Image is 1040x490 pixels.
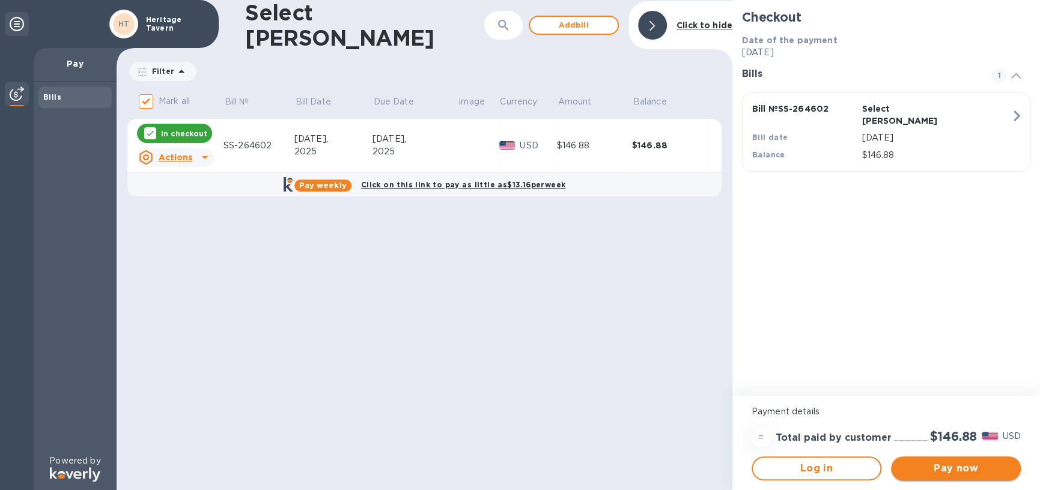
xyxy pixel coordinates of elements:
[147,66,174,76] p: Filter
[540,18,608,32] span: Add bill
[742,10,1030,25] h2: Checkout
[499,141,515,150] img: USD
[529,16,619,35] button: Addbill
[520,139,557,152] p: USD
[752,428,771,447] div: =
[752,103,857,115] p: Bill № SS-264602
[295,95,330,108] p: Bill Date
[901,461,1011,476] span: Pay now
[776,432,892,444] h3: Total paid by customer
[146,16,206,32] p: Heritage Tavern
[982,432,998,440] img: USD
[742,92,1030,172] button: Bill №SS-264602Select [PERSON_NAME]Bill date[DATE]Balance$146.88
[752,456,881,480] button: Log in
[929,429,977,444] h2: $146.88
[742,68,978,80] h3: Bills
[158,153,192,162] u: Actions
[891,456,1021,480] button: Pay now
[762,461,871,476] span: Log in
[225,95,265,108] span: Bill №
[225,95,249,108] p: Bill №
[50,467,100,482] img: Logo
[224,139,294,152] div: SS-264602
[161,129,207,139] p: In checkout
[632,139,707,151] div: $146.88
[557,139,632,152] div: $146.88
[862,149,1011,162] p: $146.88
[558,95,591,108] p: Amount
[742,46,1030,59] p: [DATE]
[118,19,130,28] b: HT
[373,145,458,158] div: 2025
[374,95,430,108] span: Due Date
[374,95,414,108] p: Due Date
[43,92,61,101] b: Bills
[294,145,373,158] div: 2025
[373,133,458,145] div: [DATE],
[862,132,1011,144] p: [DATE]
[361,180,565,189] b: Click on this link to pay as little as $13.16 per week
[159,95,190,107] p: Mark all
[752,405,1021,418] p: Payment details
[1003,430,1021,443] p: USD
[294,133,373,145] div: [DATE],
[299,181,347,190] b: Pay weekly
[752,133,788,142] b: Bill date
[633,95,666,108] p: Balance
[742,35,838,45] b: Date of the payment
[558,95,607,108] span: Amount
[295,95,346,108] span: Bill Date
[862,103,967,127] p: Select [PERSON_NAME]
[677,20,732,30] b: Click to hide
[458,95,485,108] p: Image
[752,150,785,159] b: Balance
[43,58,107,70] p: Pay
[49,455,100,467] p: Powered by
[500,95,537,108] p: Currency
[992,68,1006,83] span: 1
[633,95,682,108] span: Balance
